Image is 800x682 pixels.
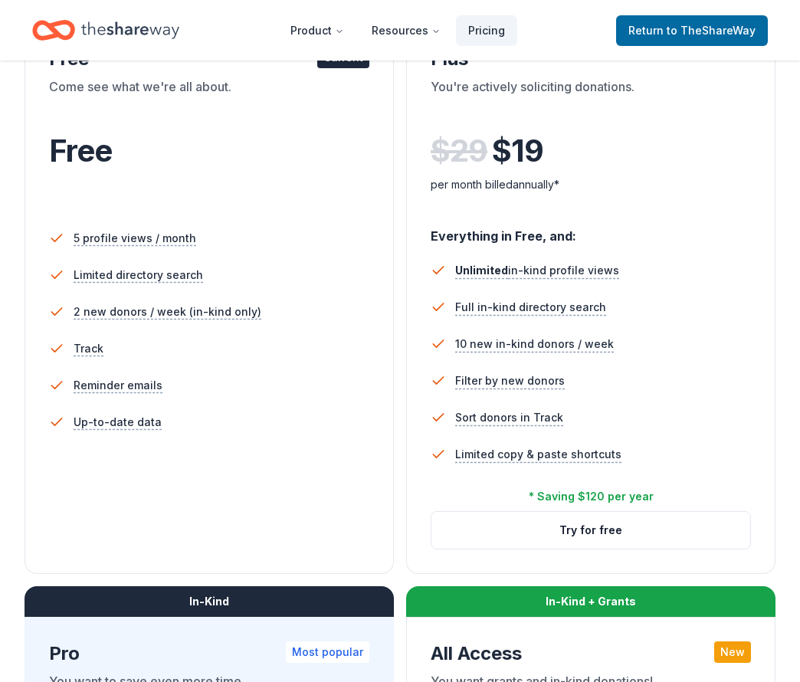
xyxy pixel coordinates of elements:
[431,214,751,246] div: Everything in Free, and:
[455,445,621,464] span: Limited copy & paste shortcuts
[455,264,619,277] span: in-kind profile views
[286,641,369,663] div: Most popular
[431,641,751,666] div: All Access
[25,586,394,617] div: In-Kind
[74,339,103,358] span: Track
[74,413,162,431] span: Up-to-date data
[456,15,517,46] a: Pricing
[49,641,369,666] div: Pro
[529,487,654,506] div: * Saving $120 per year
[431,77,751,120] div: You're actively soliciting donations.
[49,132,112,169] span: Free
[455,372,565,390] span: Filter by new donors
[32,12,179,48] a: Home
[359,15,453,46] button: Resources
[431,175,751,194] div: per month billed annually*
[278,15,356,46] button: Product
[49,77,369,120] div: Come see what we're all about.
[431,512,750,549] button: Try for free
[616,15,768,46] a: Returnto TheShareWay
[714,641,751,663] div: New
[667,24,756,37] span: to TheShareWay
[455,335,614,353] span: 10 new in-kind donors / week
[74,229,196,248] span: 5 profile views / month
[492,130,543,172] span: $ 19
[628,21,756,40] span: Return
[455,298,606,316] span: Full in-kind directory search
[74,303,261,321] span: 2 new donors / week (in-kind only)
[455,408,563,427] span: Sort donors in Track
[74,266,203,284] span: Limited directory search
[406,586,775,617] div: In-Kind + Grants
[74,376,162,395] span: Reminder emails
[278,12,517,48] nav: Main
[455,264,508,277] span: Unlimited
